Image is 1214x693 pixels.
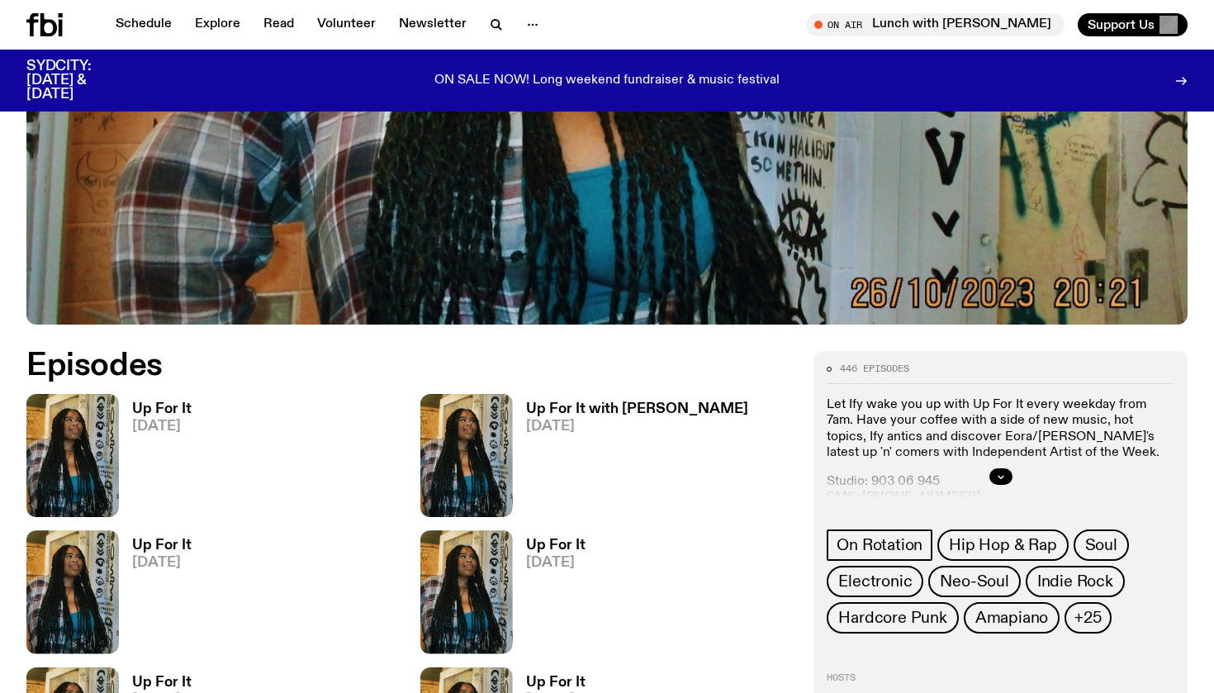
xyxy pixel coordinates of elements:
[513,402,748,517] a: Up For It with [PERSON_NAME][DATE]
[827,602,958,634] a: Hardcore Punk
[838,609,946,627] span: Hardcore Punk
[827,397,1174,461] p: Let Ify wake you up with Up For It every weekday from 7am. Have your coffee with a side of new mu...
[1074,609,1101,627] span: +25
[132,402,192,416] h3: Up For It
[806,13,1065,36] button: On AirLunch with [PERSON_NAME]
[26,351,794,381] h2: Episodes
[827,673,1174,693] h2: Hosts
[1074,529,1129,561] a: Soul
[389,13,477,36] a: Newsletter
[307,13,386,36] a: Volunteer
[132,676,192,690] h3: Up For It
[526,676,586,690] h3: Up For It
[26,394,119,517] img: Ify - a Brown Skin girl with black braided twists, looking up to the side with her tongue stickin...
[526,539,586,553] h3: Up For It
[119,402,192,517] a: Up For It[DATE]
[1078,13,1188,36] button: Support Us
[937,529,1068,561] a: Hip Hop & Rap
[513,539,586,653] a: Up For It[DATE]
[1085,536,1117,554] span: Soul
[526,402,748,416] h3: Up For It with [PERSON_NAME]
[840,364,909,373] span: 446 episodes
[1088,17,1155,32] span: Support Us
[132,539,192,553] h3: Up For It
[827,529,932,561] a: On Rotation
[526,420,748,434] span: [DATE]
[119,539,192,653] a: Up For It[DATE]
[434,74,780,88] p: ON SALE NOW! Long weekend fundraiser & music festival
[940,572,1008,591] span: Neo-Soul
[1037,572,1113,591] span: Indie Rock
[975,609,1048,627] span: Amapiano
[838,572,912,591] span: Electronic
[26,530,119,653] img: Ify - a Brown Skin girl with black braided twists, looking up to the side with her tongue stickin...
[1065,602,1111,634] button: +25
[26,59,132,102] h3: SYDCITY: [DATE] & [DATE]
[837,536,922,554] span: On Rotation
[827,566,923,597] a: Electronic
[420,394,513,517] img: Ify - a Brown Skin girl with black braided twists, looking up to the side with her tongue stickin...
[526,556,586,570] span: [DATE]
[420,530,513,653] img: Ify - a Brown Skin girl with black braided twists, looking up to the side with her tongue stickin...
[928,566,1020,597] a: Neo-Soul
[185,13,250,36] a: Explore
[949,536,1056,554] span: Hip Hop & Rap
[132,556,192,570] span: [DATE]
[106,13,182,36] a: Schedule
[132,420,192,434] span: [DATE]
[1026,566,1125,597] a: Indie Rock
[254,13,304,36] a: Read
[964,602,1060,634] a: Amapiano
